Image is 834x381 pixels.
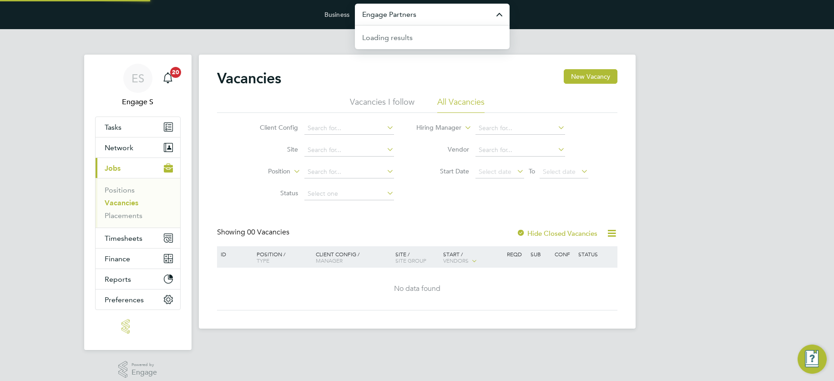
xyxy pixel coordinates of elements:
button: Engage Resource Center [798,345,827,374]
div: Jobs [96,178,180,228]
label: Status [246,189,298,197]
button: Network [96,137,180,157]
div: Loading results [362,32,413,43]
button: Timesheets [96,228,180,248]
img: engage-logo-retina.png [121,319,154,334]
label: Site [246,145,298,153]
div: Status [576,246,616,262]
a: Powered byEngage [118,361,157,378]
a: Go to home page [95,319,181,334]
span: Network [105,143,133,152]
input: Search for... [304,122,394,135]
span: Preferences [105,295,144,304]
button: New Vacancy [564,69,617,84]
div: ID [218,246,250,262]
label: Vendor [417,145,469,153]
div: No data found [218,284,616,294]
div: Conf [552,246,576,262]
label: Position [238,167,290,176]
input: Select one [304,188,394,200]
span: Engage S [95,97,181,107]
button: Jobs [96,158,180,178]
span: Select date [543,168,576,176]
div: Site / [393,246,441,268]
span: 00 Vacancies [247,228,289,237]
input: Search for... [304,144,394,157]
a: ESEngage S [95,64,181,107]
nav: Main navigation [84,55,192,350]
span: Jobs [105,164,121,173]
h2: Vacancies [217,69,281,87]
input: Search for... [475,122,565,135]
span: Powered by [131,361,157,369]
a: Placements [105,211,142,220]
span: Select date [479,168,511,176]
button: Reports [96,269,180,289]
span: Tasks [105,123,121,132]
button: Preferences [96,290,180,310]
span: Timesheets [105,234,142,243]
button: Finance [96,249,180,269]
label: Business [324,10,349,19]
label: Client Config [246,123,298,132]
input: Search for... [475,144,565,157]
a: Vacancies [105,198,138,207]
a: 20 [159,64,177,93]
div: Position / [250,246,313,268]
li: All Vacancies [437,97,485,113]
div: Start / [441,246,505,269]
a: Tasks [96,117,180,137]
span: ES [131,72,144,84]
div: Client Config / [313,246,393,268]
label: Hiring Manager [409,123,461,132]
span: To [526,165,538,177]
span: Vendors [443,257,469,264]
input: Search for... [304,166,394,178]
a: Positions [105,186,135,194]
span: Type [257,257,269,264]
div: Showing [217,228,291,237]
span: Site Group [395,257,426,264]
label: Start Date [417,167,469,175]
span: 20 [170,67,181,78]
span: Finance [105,254,130,263]
span: Reports [105,275,131,284]
div: Reqd [505,246,528,262]
li: Vacancies I follow [350,97,414,113]
span: Manager [316,257,343,264]
span: Engage [131,369,157,376]
label: Hide Closed Vacancies [516,229,597,238]
div: Sub [528,246,552,262]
